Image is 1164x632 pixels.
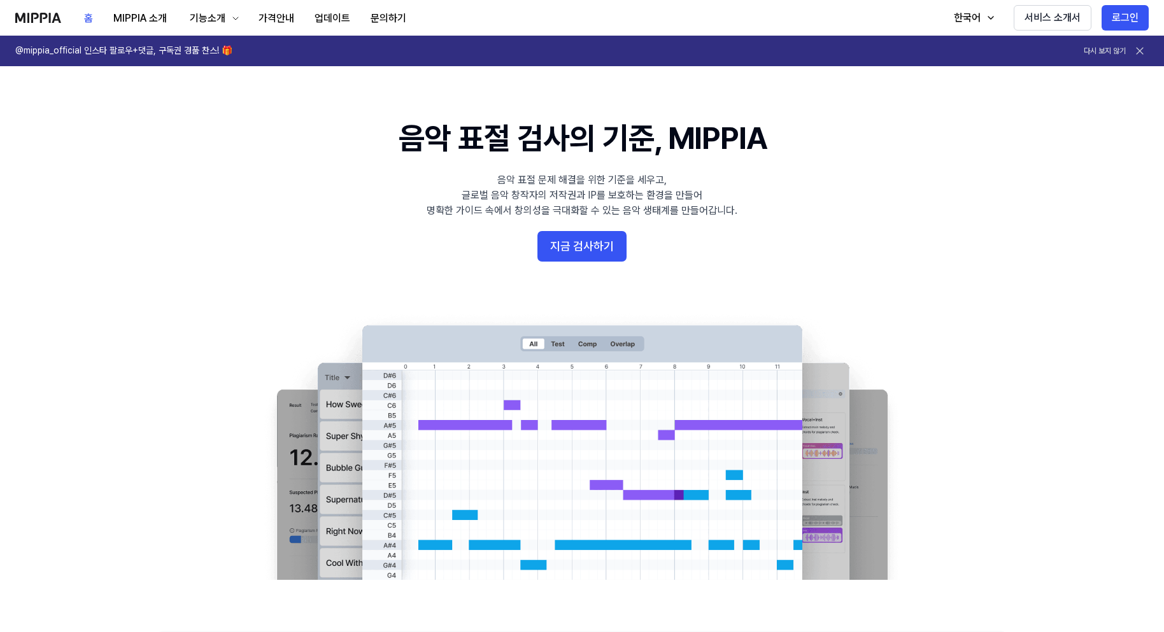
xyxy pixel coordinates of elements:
button: MIPPIA 소개 [103,6,177,31]
a: 홈 [74,1,103,36]
button: 기능소개 [177,6,248,31]
button: 업데이트 [304,6,360,31]
img: main Image [251,312,913,580]
button: 다시 보지 않기 [1084,46,1126,57]
button: 한국어 [941,5,1004,31]
div: 음악 표절 문제 해결을 위한 기준을 세우고, 글로벌 음악 창작자의 저작권과 IP를 보호하는 환경을 만들어 명확한 가이드 속에서 창의성을 극대화할 수 있는 음악 생태계를 만들어... [427,172,737,218]
div: 한국어 [951,10,983,25]
button: 홈 [74,6,103,31]
button: 가격안내 [248,6,304,31]
button: 문의하기 [360,6,416,31]
img: logo [15,13,61,23]
div: 기능소개 [187,11,228,26]
h1: 음악 표절 검사의 기준, MIPPIA [399,117,766,160]
button: 서비스 소개서 [1014,5,1091,31]
a: 업데이트 [304,1,360,36]
h1: @mippia_official 인스타 팔로우+댓글, 구독권 경품 찬스! 🎁 [15,45,232,57]
button: 지금 검사하기 [537,231,627,262]
button: 로그인 [1102,5,1149,31]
